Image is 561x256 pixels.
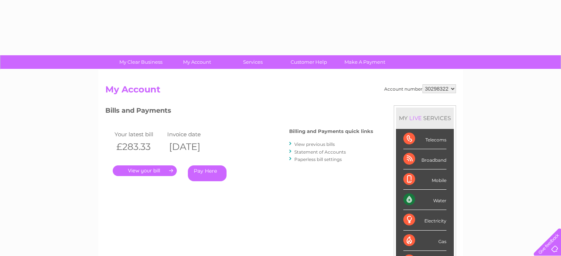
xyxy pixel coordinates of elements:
[105,105,373,118] h3: Bills and Payments
[403,210,446,230] div: Electricity
[403,231,446,251] div: Gas
[294,157,342,162] a: Paperless bill settings
[334,55,395,69] a: Make A Payment
[166,55,227,69] a: My Account
[396,108,454,129] div: MY SERVICES
[165,139,218,154] th: [DATE]
[113,129,166,139] td: Your latest bill
[278,55,339,69] a: Customer Help
[113,139,166,154] th: £283.33
[222,55,283,69] a: Services
[111,55,171,69] a: My Clear Business
[113,165,177,176] a: .
[165,129,218,139] td: Invoice date
[105,84,456,98] h2: My Account
[294,149,346,155] a: Statement of Accounts
[384,84,456,93] div: Account number
[403,129,446,149] div: Telecoms
[188,165,227,181] a: Pay Here
[403,149,446,169] div: Broadband
[403,190,446,210] div: Water
[408,115,423,122] div: LIVE
[289,129,373,134] h4: Billing and Payments quick links
[403,169,446,190] div: Mobile
[294,141,335,147] a: View previous bills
